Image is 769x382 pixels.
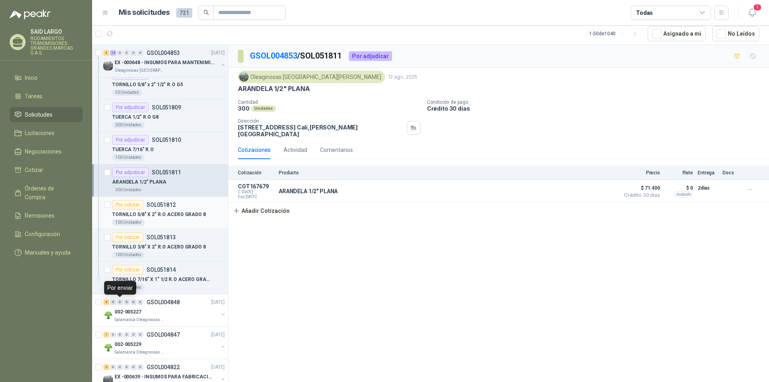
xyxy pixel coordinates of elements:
[115,317,165,323] p: Salamanca Oleaginosas SAS
[10,10,50,19] img: Logo peakr
[92,164,228,197] a: Por adjudicarSOL051811ARANDELA 1/2" PLANA300 Unidades
[10,125,83,141] a: Licitaciones
[698,183,718,193] p: 2 días
[620,170,660,176] p: Precio
[137,364,143,370] div: 0
[25,211,54,220] span: Remisiones
[112,252,145,258] div: 100 Unidades
[25,129,54,137] span: Licitaciones
[147,234,176,240] p: SOL051813
[753,4,762,11] span: 1
[103,343,113,352] img: Company Logo
[131,50,137,56] div: 0
[10,162,83,178] a: Cotizar
[103,330,226,356] a: 1 0 0 0 0 0 GSOL004847[DATE] Company Logo002-005229Salamanca Oleaginosas SAS
[112,154,145,161] div: 100 Unidades
[228,203,294,219] button: Añadir Cotización
[110,50,116,56] div: 12
[152,170,181,175] p: SOL051811
[238,183,274,190] p: COT167679
[110,364,116,370] div: 0
[250,51,297,61] a: GSOL004853
[112,135,149,145] div: Por adjudicar
[112,146,154,154] p: TUERCA 7/16" R.O
[427,105,766,112] p: Crédito 30 días
[25,248,70,257] span: Manuales y ayuda
[137,332,143,338] div: 0
[147,332,180,338] p: GSOL004847
[115,349,165,356] p: Salamanca Oleaginosas SAS
[25,110,52,119] span: Solicitudes
[112,265,143,275] div: Por cotizar
[103,310,113,320] img: Company Logo
[427,99,766,105] p: Condición de pago
[112,178,166,186] p: ARANDELA 1/2" PLANA
[115,341,141,348] p: 002-005229
[238,71,385,83] div: Oleaginosas [GEOGRAPHIC_DATA][PERSON_NAME]
[103,364,109,370] div: 2
[117,299,123,305] div: 0
[10,107,83,122] a: Solicitudes
[712,26,759,41] button: No Leídos
[238,99,421,105] p: Cantidad
[117,364,123,370] div: 0
[103,332,109,338] div: 1
[103,50,109,56] div: 3
[636,8,653,17] div: Todas
[147,299,180,305] p: GSOL004848
[147,364,180,370] p: GSOL004822
[124,299,130,305] div: 0
[110,332,116,338] div: 0
[674,191,693,198] div: Incluido
[238,118,404,124] p: Dirección
[152,137,181,143] p: SOL051810
[147,267,176,273] p: SOL051814
[589,27,641,40] div: 1 - 50 de 1040
[10,89,83,104] a: Tareas
[284,146,307,154] div: Actividad
[10,208,83,223] a: Remisiones
[176,8,192,18] span: 721
[238,170,274,176] p: Cotización
[112,81,183,89] p: TORNILLO 5/8" x 2" 1/2" R.O G5
[112,219,145,226] div: 100 Unidades
[112,103,149,112] div: Por adjudicar
[238,105,250,112] p: 300
[10,245,83,260] a: Manuales y ayuda
[117,50,123,56] div: 0
[388,73,417,81] p: 12 ago, 2025
[203,10,209,15] span: search
[112,232,143,242] div: Por cotizar
[124,364,130,370] div: 0
[103,299,109,305] div: 4
[137,50,143,56] div: 0
[723,170,739,176] p: Docs
[115,67,165,74] p: Oleaginosas [GEOGRAPHIC_DATA][PERSON_NAME]
[92,132,228,164] a: Por adjudicarSOL051810TUERCA 7/16" R.O100 Unidades
[103,48,226,74] a: 3 12 0 0 0 0 GSOL004853[DATE] Company LogoEX -000648 - INSUMOS PARA MANTENIMIENITO MECANICOOleagi...
[112,168,149,177] div: Por adjudicar
[92,67,228,99] a: Por adjudicarSOL051808TORNILLO 5/8" x 2" 1/2" R.O G550 Unidades
[131,332,137,338] div: 0
[152,72,181,78] p: SOL051808
[124,50,130,56] div: 0
[112,187,145,193] div: 300 Unidades
[137,299,143,305] div: 0
[117,332,123,338] div: 0
[112,89,142,96] div: 50 Unidades
[211,299,225,306] p: [DATE]
[620,183,660,193] span: $ 71.400
[25,184,75,202] span: Órdenes de Compra
[211,364,225,371] p: [DATE]
[25,230,60,238] span: Configuración
[238,124,404,137] p: [STREET_ADDRESS] Cali , [PERSON_NAME][GEOGRAPHIC_DATA]
[112,243,206,251] p: TORNILLO 3/8" X 2" R.O ACERO GRADO 8
[698,170,718,176] p: Entrega
[10,181,83,205] a: Órdenes de Compra
[665,183,693,193] p: $ 0
[238,190,274,194] span: C: [DATE]
[620,193,660,198] span: Crédito 30 días
[103,61,113,71] img: Company Logo
[112,211,206,218] p: TORNILLO 5/8" X 2" R.O ACERO GRADO 8
[115,59,214,67] p: EX -000648 - INSUMOS PARA MANTENIMIENITO MECANICO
